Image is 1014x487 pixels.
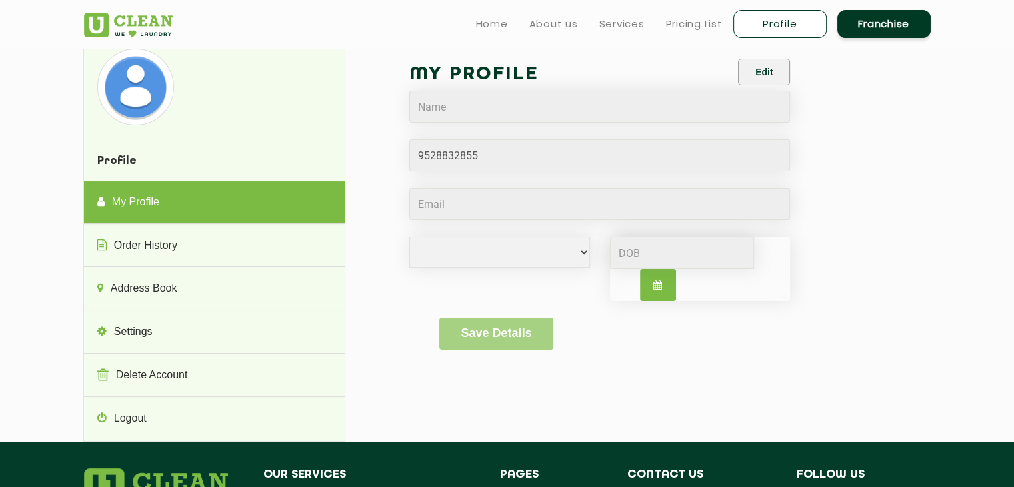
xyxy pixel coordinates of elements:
[84,181,345,224] a: My Profile
[409,139,791,171] input: Phone
[101,52,171,122] img: avatardefault_92824.png
[84,225,345,268] a: Order History
[84,268,345,310] a: Address Book
[84,354,345,397] a: Delete Account
[84,142,345,181] h4: Profile
[599,16,645,32] a: Services
[837,10,931,38] a: Franchise
[84,398,345,440] a: Logout
[738,59,790,85] button: Edit
[409,91,791,123] input: Name
[409,188,791,220] input: Email
[476,16,508,32] a: Home
[529,16,578,32] a: About us
[733,10,827,38] a: Profile
[610,237,755,269] input: DOB
[409,59,600,91] h2: My Profile
[666,16,723,32] a: Pricing List
[439,318,553,350] button: Save Details
[84,311,345,354] a: Settings
[84,13,173,37] img: UClean Laundry and Dry Cleaning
